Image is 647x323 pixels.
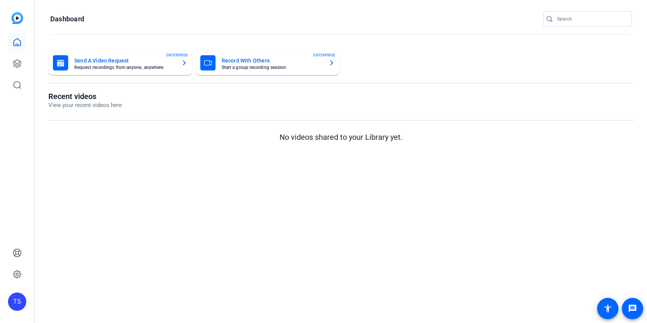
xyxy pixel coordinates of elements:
span: ENTERPRISE [166,52,188,58]
mat-card-title: Send A Video Request [74,56,175,65]
span: ENTERPRISE [313,52,335,58]
input: Search [557,14,626,24]
mat-card-subtitle: Request recordings from anyone, anywhere [74,65,175,70]
mat-icon: message [628,304,637,313]
mat-card-title: Record With Others [222,56,323,65]
mat-icon: accessibility [603,304,612,313]
mat-card-subtitle: Start a group recording session [222,65,323,70]
div: TS [8,293,26,311]
button: Send A Video RequestRequest recordings from anyone, anywhereENTERPRISE [48,51,192,75]
h1: Dashboard [50,14,84,24]
p: View your recent videos here [48,101,122,110]
h1: Recent videos [48,92,122,101]
p: No videos shared to your Library yet. [48,131,634,143]
img: blue-gradient.svg [11,12,23,24]
button: Record With OthersStart a group recording sessionENTERPRISE [196,51,339,75]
